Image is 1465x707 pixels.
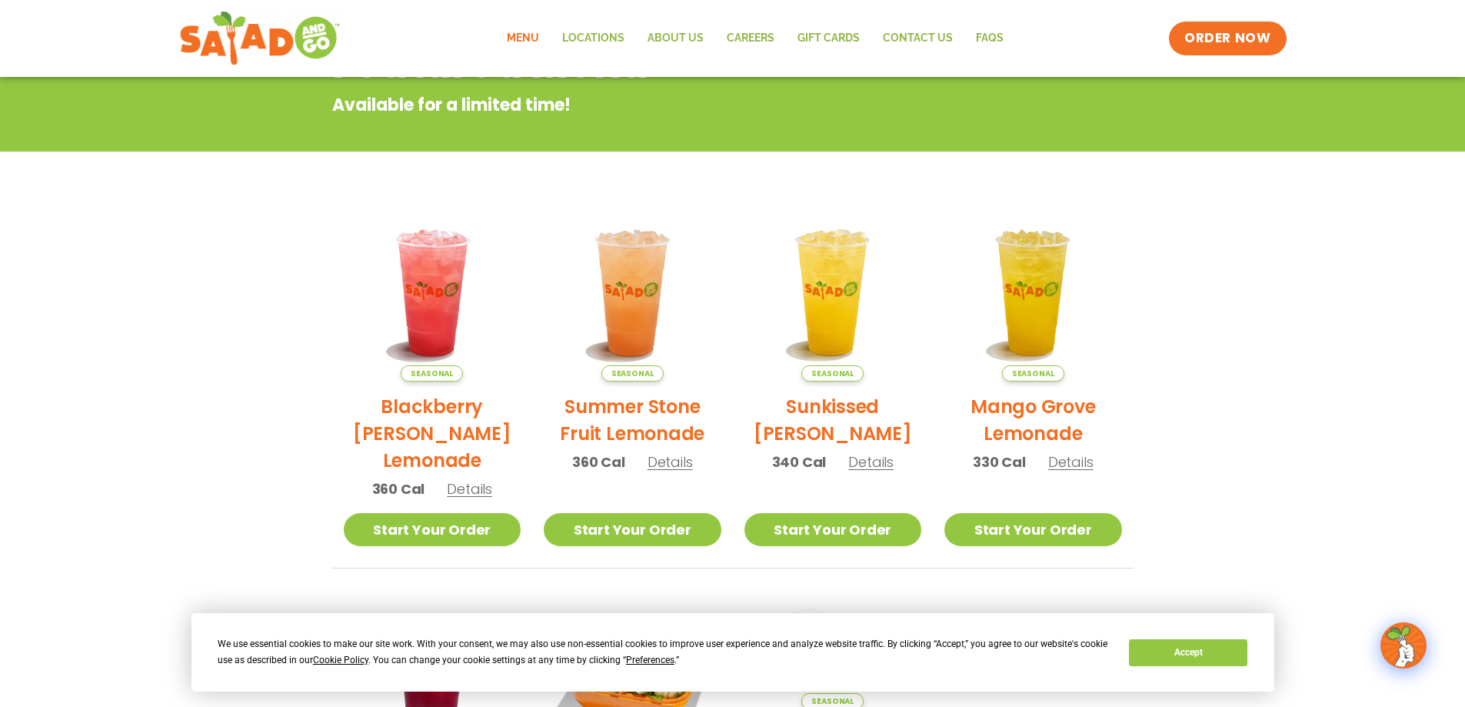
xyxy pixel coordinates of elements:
div: We use essential cookies to make our site work. With your consent, we may also use non-essential ... [218,636,1110,669]
span: 360 Cal [372,479,425,499]
img: new-SAG-logo-768×292 [179,8,341,69]
a: ORDER NOW [1169,22,1286,55]
a: FAQs [964,21,1015,56]
span: Preferences [626,655,674,665]
span: 360 Cal [572,452,625,472]
span: Details [1048,452,1094,472]
div: Cookie Consent Prompt [191,613,1274,692]
img: Product photo for Blackberry Bramble Lemonade [344,204,521,382]
h2: Blackberry [PERSON_NAME] Lemonade [344,393,521,474]
span: Details [848,452,894,472]
a: Start Your Order [744,513,922,546]
span: ORDER NOW [1184,29,1270,48]
img: Product photo for Mango Grove Lemonade [944,204,1122,382]
img: Product photo for Summer Stone Fruit Lemonade [544,204,721,382]
button: Accept [1129,639,1247,666]
a: Menu [495,21,551,56]
span: Seasonal [601,365,664,382]
a: Contact Us [871,21,964,56]
img: Product photo for Sunkissed Yuzu Lemonade [744,204,922,382]
a: Start Your Order [344,513,521,546]
span: 330 Cal [973,452,1026,472]
span: 340 Cal [772,452,827,472]
span: Seasonal [801,365,864,382]
img: wpChatIcon [1382,624,1425,667]
p: Available for a limited time! [332,92,1010,118]
span: Details [447,479,492,499]
span: Seasonal [1002,365,1064,382]
nav: Menu [495,21,1015,56]
a: Locations [551,21,636,56]
a: Start Your Order [544,513,721,546]
span: Details [648,452,693,472]
a: About Us [636,21,715,56]
a: Start Your Order [944,513,1122,546]
h2: Mango Grove Lemonade [944,393,1122,447]
a: GIFT CARDS [786,21,871,56]
h2: Summer Stone Fruit Lemonade [544,393,721,447]
h2: Sunkissed [PERSON_NAME] [744,393,922,447]
a: Careers [715,21,786,56]
span: Seasonal [401,365,463,382]
span: Cookie Policy [313,655,368,665]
